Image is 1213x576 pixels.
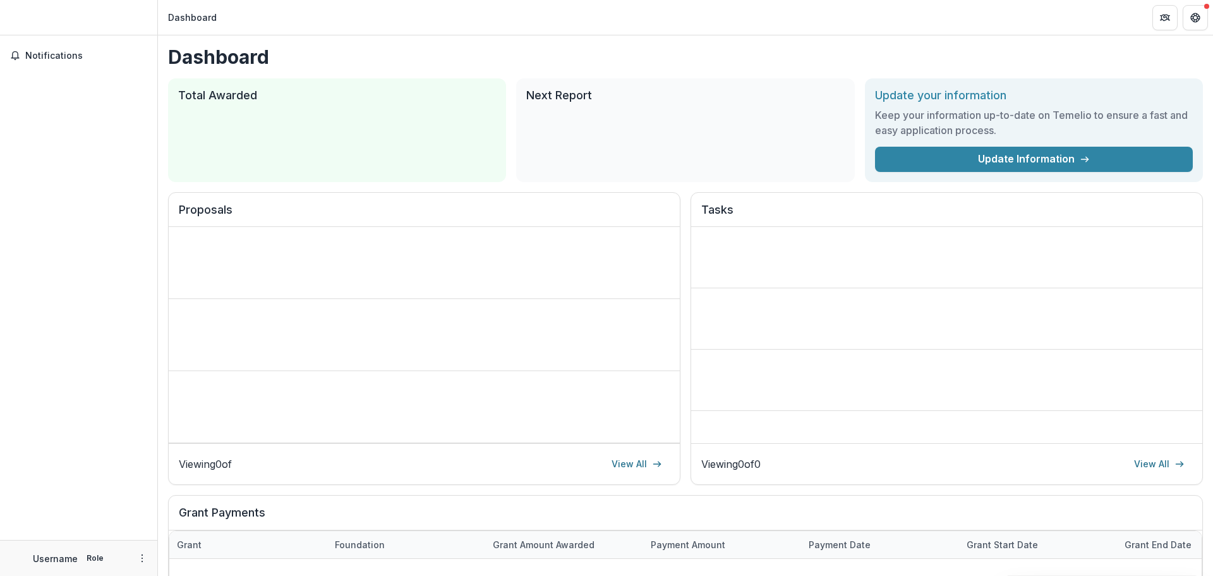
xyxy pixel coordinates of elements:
[1183,5,1208,30] button: Get Help
[179,457,232,472] p: Viewing 0 of
[163,8,222,27] nav: breadcrumb
[1152,5,1178,30] button: Partners
[33,552,78,565] p: Username
[875,147,1193,172] a: Update Information
[135,551,150,566] button: More
[701,457,761,472] p: Viewing 0 of 0
[5,46,152,66] button: Notifications
[178,89,496,102] h2: Total Awarded
[179,203,670,227] h2: Proposals
[168,46,1203,68] h1: Dashboard
[875,89,1193,102] h2: Update your information
[1126,454,1192,474] a: View All
[83,553,107,564] p: Role
[526,89,844,102] h2: Next Report
[875,107,1193,138] h3: Keep your information up-to-date on Temelio to ensure a fast and easy application process.
[701,203,1192,227] h2: Tasks
[25,51,147,61] span: Notifications
[179,506,1192,530] h2: Grant Payments
[604,454,670,474] a: View All
[168,11,217,24] div: Dashboard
